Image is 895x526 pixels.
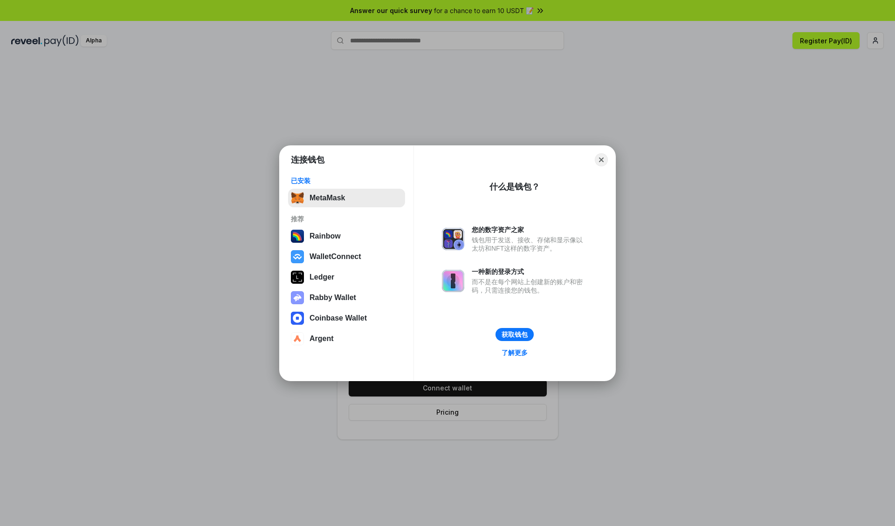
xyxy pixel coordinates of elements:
[291,271,304,284] img: svg+xml,%3Csvg%20xmlns%3D%22http%3A%2F%2Fwww.w3.org%2F2000%2Fsvg%22%20width%3D%2228%22%20height%3...
[496,328,534,341] button: 获取钱包
[489,181,540,192] div: 什么是钱包？
[472,225,587,234] div: 您的数字资产之家
[291,215,402,223] div: 推荐
[310,314,367,322] div: Coinbase Wallet
[496,347,533,359] a: 了解更多
[442,270,464,292] img: svg+xml,%3Csvg%20xmlns%3D%22http%3A%2F%2Fwww.w3.org%2F2000%2Fsvg%22%20fill%3D%22none%22%20viewBox...
[291,154,324,165] h1: 连接钱包
[310,232,341,240] div: Rainbow
[291,332,304,345] img: svg+xml,%3Csvg%20width%3D%2228%22%20height%3D%2228%22%20viewBox%3D%220%200%2028%2028%22%20fill%3D...
[291,177,402,185] div: 已安装
[310,273,334,281] div: Ledger
[291,250,304,263] img: svg+xml,%3Csvg%20width%3D%2228%22%20height%3D%2228%22%20viewBox%3D%220%200%2028%2028%22%20fill%3D...
[288,329,405,348] button: Argent
[288,268,405,287] button: Ledger
[291,312,304,325] img: svg+xml,%3Csvg%20width%3D%2228%22%20height%3D%2228%22%20viewBox%3D%220%200%2028%2028%22%20fill%3D...
[291,291,304,304] img: svg+xml,%3Csvg%20xmlns%3D%22http%3A%2F%2Fwww.w3.org%2F2000%2Fsvg%22%20fill%3D%22none%22%20viewBox...
[595,153,608,166] button: Close
[310,194,345,202] div: MetaMask
[472,267,587,276] div: 一种新的登录方式
[442,228,464,250] img: svg+xml,%3Csvg%20xmlns%3D%22http%3A%2F%2Fwww.w3.org%2F2000%2Fsvg%22%20fill%3D%22none%22%20viewBox...
[310,294,356,302] div: Rabby Wallet
[291,230,304,243] img: svg+xml,%3Csvg%20width%3D%22120%22%20height%3D%22120%22%20viewBox%3D%220%200%20120%20120%22%20fil...
[310,253,361,261] div: WalletConnect
[288,189,405,207] button: MetaMask
[472,236,587,253] div: 钱包用于发送、接收、存储和显示像以太坊和NFT这样的数字资产。
[502,330,528,339] div: 获取钱包
[472,278,587,294] div: 而不是在每个网站上创建新的账户和密码，只需连接您的钱包。
[288,288,405,307] button: Rabby Wallet
[288,247,405,266] button: WalletConnect
[310,335,334,343] div: Argent
[288,309,405,328] button: Coinbase Wallet
[291,191,304,205] img: svg+xml,%3Csvg%20fill%3D%22none%22%20height%3D%2233%22%20viewBox%3D%220%200%2035%2033%22%20width%...
[502,348,528,357] div: 了解更多
[288,227,405,246] button: Rainbow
